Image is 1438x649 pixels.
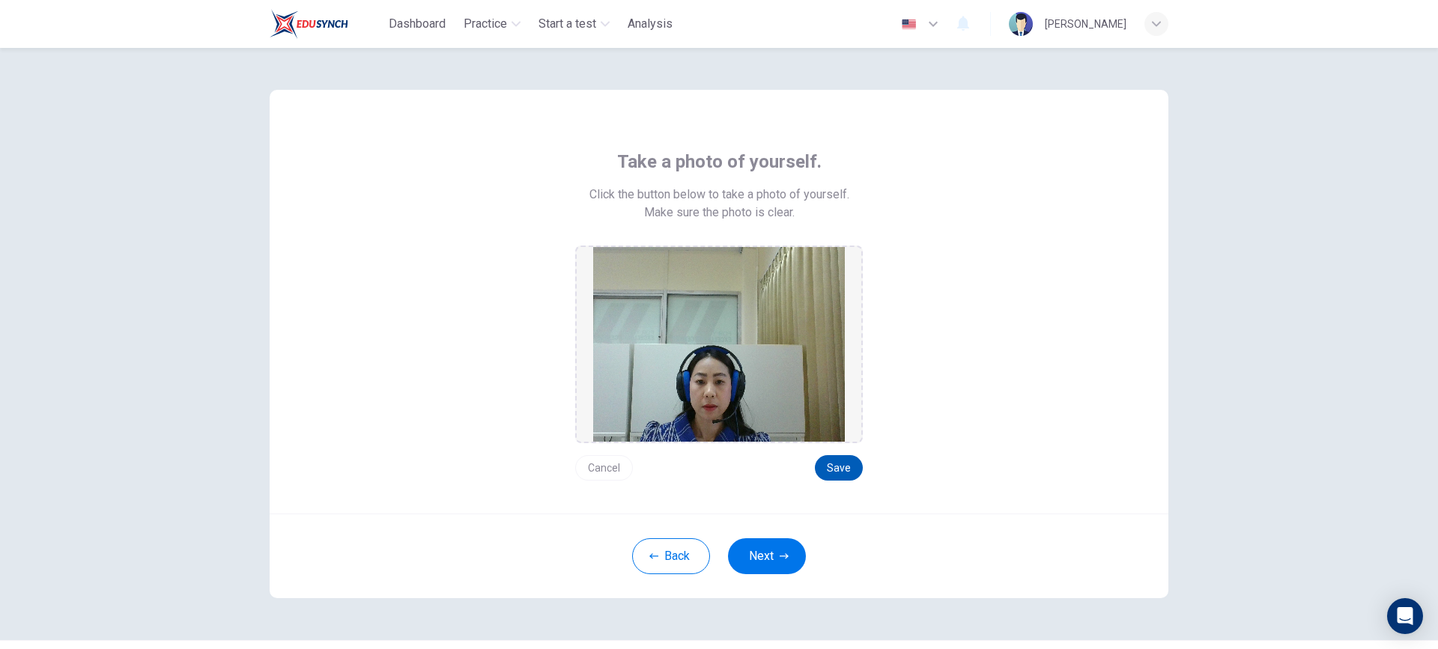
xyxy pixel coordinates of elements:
[622,10,679,37] button: Analysis
[593,247,845,442] img: preview screemshot
[1009,12,1033,36] img: Profile picture
[464,15,507,33] span: Practice
[728,538,806,574] button: Next
[270,9,348,39] img: Train Test logo
[389,15,446,33] span: Dashboard
[589,186,849,204] span: Click the button below to take a photo of yourself.
[270,9,383,39] a: Train Test logo
[644,204,795,222] span: Make sure the photo is clear.
[539,15,596,33] span: Start a test
[815,455,863,481] button: Save
[383,10,452,37] button: Dashboard
[533,10,616,37] button: Start a test
[628,15,673,33] span: Analysis
[1045,15,1126,33] div: [PERSON_NAME]
[617,150,822,174] span: Take a photo of yourself.
[458,10,527,37] button: Practice
[632,538,710,574] button: Back
[1387,598,1423,634] div: Open Intercom Messenger
[899,19,918,30] img: en
[575,455,633,481] button: Cancel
